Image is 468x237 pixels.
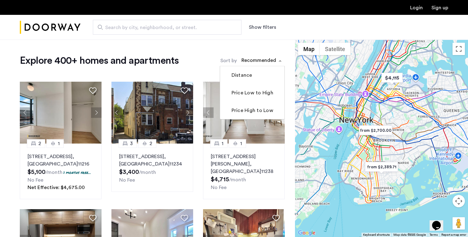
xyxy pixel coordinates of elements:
a: Report a map error [441,233,466,237]
div: from $2,700.00 [357,123,395,137]
p: [STREET_ADDRESS] 11216 [28,153,94,168]
a: Open this area in Google Maps (opens a new window) [297,229,317,237]
span: 1 [222,140,223,147]
button: Drag Pegman onto the map to open Street View [453,217,465,230]
a: Login [410,5,423,10]
span: 1 [58,140,60,147]
input: Apartment Search [93,20,241,35]
img: Google [297,229,317,237]
img: 2016_638484540295233130.jpeg [111,82,193,144]
a: 21[STREET_ADDRESS], [GEOGRAPHIC_DATA]112161 months free...No FeeNet Effective: $4,675.00 [20,144,102,199]
button: Keyboard shortcuts [363,233,390,237]
span: No Fee [211,185,227,190]
span: $5,100 [28,169,45,175]
span: Search by city, neighborhood, or street. [105,24,224,31]
sub: /month [45,170,63,175]
button: Show street map [298,43,320,55]
p: [STREET_ADDRESS] 11234 [119,153,185,168]
button: Next apartment [91,107,102,118]
button: Show satellite imagery [320,43,350,55]
div: $4,115 [379,71,405,85]
a: Cazamio Logo [20,16,80,39]
h1: Explore 400+ homes and apartments [20,54,179,67]
p: 1 months free... [63,170,91,175]
button: Previous apartment [111,107,122,118]
img: logo [20,16,80,39]
button: Next apartment [183,107,193,118]
img: 2016_638673975962267132.jpeg [20,82,102,144]
button: Toggle fullscreen view [453,43,465,55]
div: Recommended [240,57,276,66]
label: Sort by [220,57,237,64]
span: Map data ©2025 Google [393,233,426,236]
span: $3,400 [119,169,139,175]
sub: /month [229,177,246,182]
span: No Fee [119,178,135,183]
sub: /month [139,170,156,175]
span: $4,715 [211,176,229,183]
button: Previous apartment [20,107,30,118]
button: Show or hide filters [249,24,276,31]
span: 2 [149,140,152,147]
span: No Fee [28,178,43,183]
img: 2016_638666715889771230.jpeg [203,82,285,144]
a: 32[STREET_ADDRESS], [GEOGRAPHIC_DATA]11234No Fee [111,144,193,192]
span: 2 [38,140,41,147]
a: Registration [431,5,448,10]
button: Previous apartment [203,107,214,118]
a: 11[STREET_ADDRESS][PERSON_NAME], [GEOGRAPHIC_DATA]11238No Fee [203,144,285,199]
button: Map camera controls [453,195,465,207]
span: 3 [130,140,133,147]
p: [STREET_ADDRESS][PERSON_NAME] 11238 [211,153,277,175]
label: Price High to Low [230,107,273,114]
ng-dropdown-panel: Options list [220,66,285,119]
span: 1 [240,140,242,147]
ng-select: sort-apartment [238,55,285,66]
iframe: chat widget [430,212,449,231]
label: Distance [230,71,252,79]
label: Price Low to High [230,89,273,97]
a: Terms (opens in new tab) [430,233,438,237]
div: from $2,389.71 [362,160,401,174]
span: Net Effective: $4,675.00 [28,185,85,190]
